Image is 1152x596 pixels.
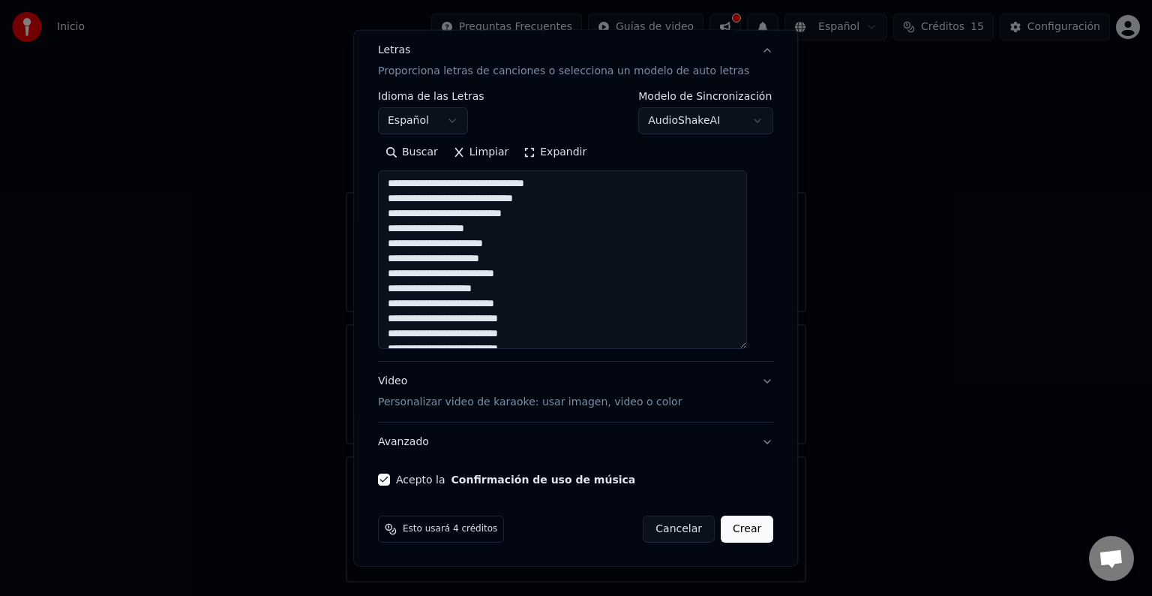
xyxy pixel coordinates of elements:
[378,64,749,79] p: Proporciona letras de canciones o selecciona un modelo de auto letras
[378,91,773,361] div: LetrasProporciona letras de canciones o selecciona un modelo de auto letras
[378,374,682,410] div: Video
[643,516,715,543] button: Cancelar
[721,516,773,543] button: Crear
[378,91,484,101] label: Idioma de las Letras
[378,423,773,462] button: Avanzado
[639,91,774,101] label: Modelo de Sincronización
[403,523,497,535] span: Esto usará 4 créditos
[517,140,595,164] button: Expandir
[378,31,773,91] button: LetrasProporciona letras de canciones o selecciona un modelo de auto letras
[445,140,516,164] button: Limpiar
[378,43,410,58] div: Letras
[378,395,682,410] p: Personalizar video de karaoke: usar imagen, video o color
[451,474,636,485] button: Acepto la
[378,362,773,422] button: VideoPersonalizar video de karaoke: usar imagen, video o color
[378,140,445,164] button: Buscar
[396,474,635,485] label: Acepto la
